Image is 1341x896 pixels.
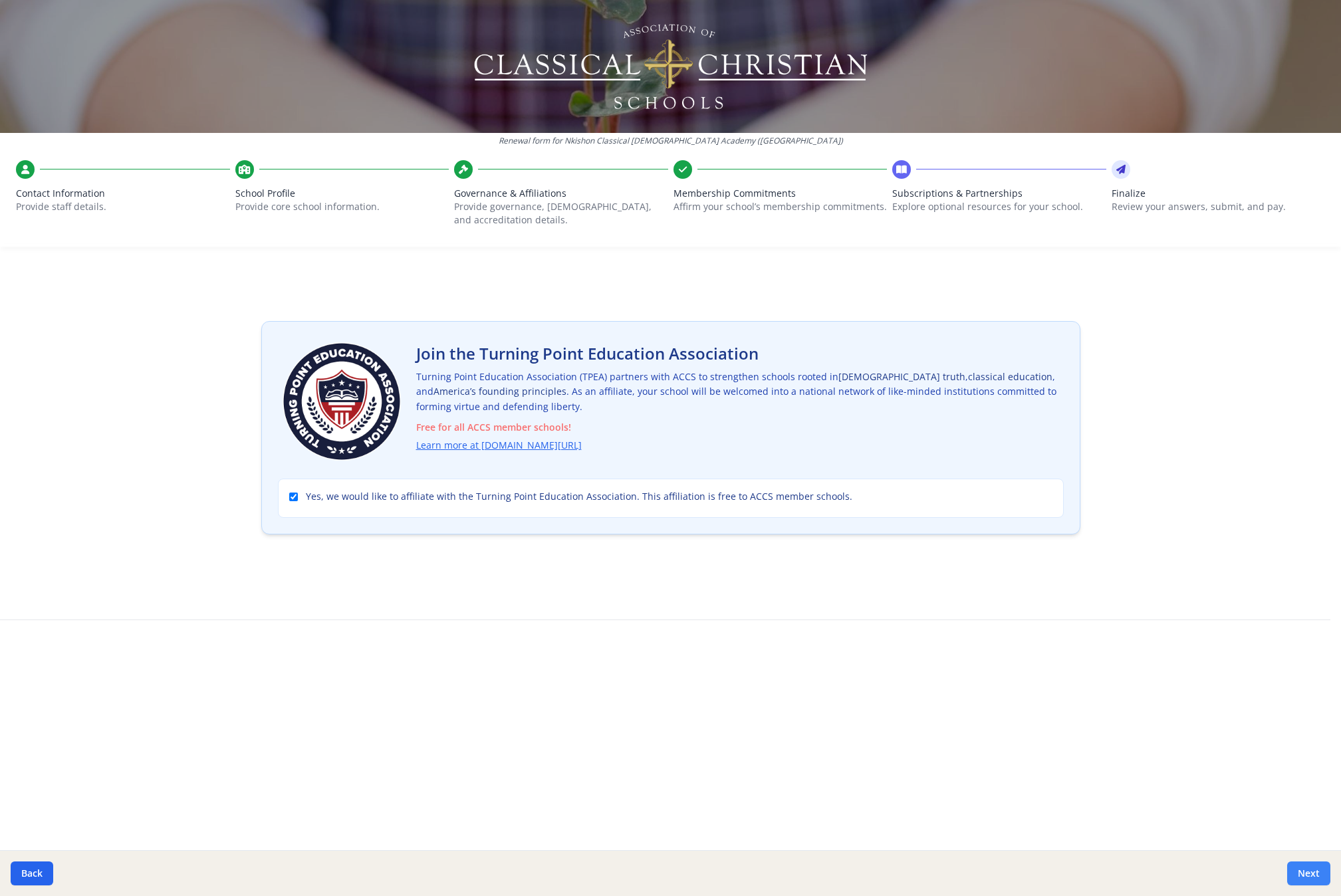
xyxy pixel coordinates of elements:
[16,187,230,200] span: Contact Information
[673,200,888,213] p: Affirm your school’s membership commitments.
[416,420,1064,435] span: Free for all ACCS member schools!
[454,200,668,227] p: Provide governance, [DEMOGRAPHIC_DATA], and accreditation details.
[289,493,298,501] input: Yes, we would like to affiliate with the Turning Point Education Association. This affiliation is...
[235,187,449,200] span: School Profile
[892,200,1106,213] p: Explore optional resources for your school.
[471,20,870,113] img: Logo
[968,370,1052,383] span: classical education
[235,200,449,213] p: Provide core school information.
[892,187,1106,200] span: Subscriptions & Partnerships
[16,200,230,213] p: Provide staff details.
[11,861,53,885] button: Back
[673,187,888,200] span: Membership Commitments
[838,370,965,383] span: [DEMOGRAPHIC_DATA] truth
[416,438,582,453] a: Learn more at [DOMAIN_NAME][URL]
[306,490,852,503] span: Yes, we would like to affiliate with the Turning Point Education Association. This affiliation is...
[1112,187,1326,200] span: Finalize
[1112,200,1326,213] p: Review your answers, submit, and pay.
[416,370,1064,453] p: Turning Point Education Association (TPEA) partners with ACCS to strengthen schools rooted in , ,...
[1287,861,1330,885] button: Next
[416,343,1064,364] h2: Join the Turning Point Education Association
[278,338,406,465] img: Turning Point Education Association Logo
[433,385,566,397] span: America’s founding principles
[454,187,668,200] span: Governance & Affiliations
